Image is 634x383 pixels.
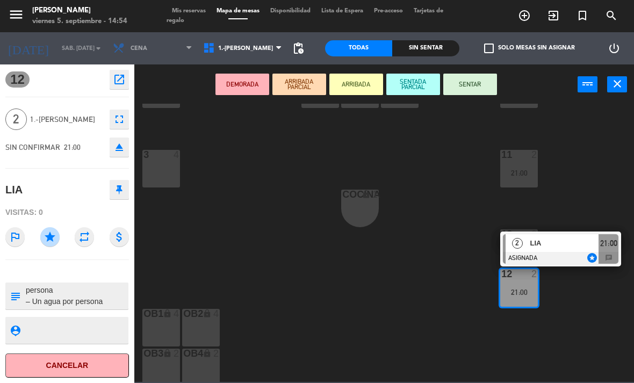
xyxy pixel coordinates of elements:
[75,227,94,247] i: repeat
[5,181,23,199] div: LIA
[9,324,21,336] i: person_pin
[110,138,129,157] button: eject
[64,143,81,151] span: 21:00
[183,309,184,319] div: OB2
[5,203,129,222] div: Visitas: 0
[174,349,180,358] div: 2
[510,6,539,25] span: RESERVAR MESA
[5,143,60,151] span: SIN CONFIRMAR
[512,238,523,249] span: 2
[113,113,126,126] i: fullscreen
[539,6,568,25] span: WALK IN
[163,309,172,318] i: lock
[113,141,126,154] i: eject
[8,6,24,26] button: menu
[600,237,617,250] span: 21:00
[518,9,531,22] i: add_circle_outline
[5,353,129,378] button: Cancelar
[484,44,575,53] label: Solo mesas sin asignar
[92,42,105,55] i: arrow_drop_down
[218,45,273,52] span: 1.-[PERSON_NAME]
[547,9,560,22] i: exit_to_app
[211,8,265,14] span: Mapa de mesas
[369,8,408,14] span: Pre-acceso
[578,76,597,92] button: power_input
[531,150,538,160] div: 2
[531,229,538,239] div: 2
[203,309,212,318] i: lock
[5,227,25,247] i: outlined_flag
[329,74,383,95] button: ARRIBADA
[386,74,440,95] button: SENTADA PARCIAL
[325,40,392,56] div: Todas
[576,9,589,22] i: turned_in_not
[342,190,343,199] div: COCINA
[581,77,594,90] i: power_input
[500,288,538,296] div: 21:00
[32,5,127,16] div: [PERSON_NAME]
[213,309,220,319] div: 4
[530,237,599,249] span: LIA
[597,6,626,25] span: BUSCAR
[110,227,129,247] i: attach_money
[8,6,24,23] i: menu
[174,309,180,319] div: 4
[265,8,316,14] span: Disponibilidad
[113,73,126,86] i: open_in_new
[611,77,624,90] i: close
[272,74,326,95] button: ARRIBADA PARCIAL
[372,190,379,199] div: 1
[110,110,129,129] button: fullscreen
[167,8,211,14] span: Mis reservas
[316,8,369,14] span: Lista de Espera
[131,45,147,52] span: Cena
[30,113,104,126] span: 1.-[PERSON_NAME]
[163,349,172,358] i: lock
[215,74,269,95] button: DEMORADA
[500,169,538,177] div: 21:00
[484,44,494,53] span: check_box_outline_blank
[32,16,127,27] div: viernes 5. septiembre - 14:54
[40,227,60,247] i: star
[607,76,627,92] button: close
[605,9,618,22] i: search
[5,109,27,130] span: 2
[5,71,30,88] span: 12
[443,74,497,95] button: SENTAR
[568,6,597,25] span: Reserva especial
[531,269,538,279] div: 2
[608,42,621,55] i: power_settings_new
[9,290,21,302] i: subject
[213,349,220,358] div: 2
[203,349,212,358] i: lock
[183,349,184,358] div: OB4
[110,70,129,89] button: open_in_new
[292,42,305,55] span: pending_actions
[392,40,459,56] div: Sin sentar
[362,190,371,199] i: lock
[174,150,180,160] div: 4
